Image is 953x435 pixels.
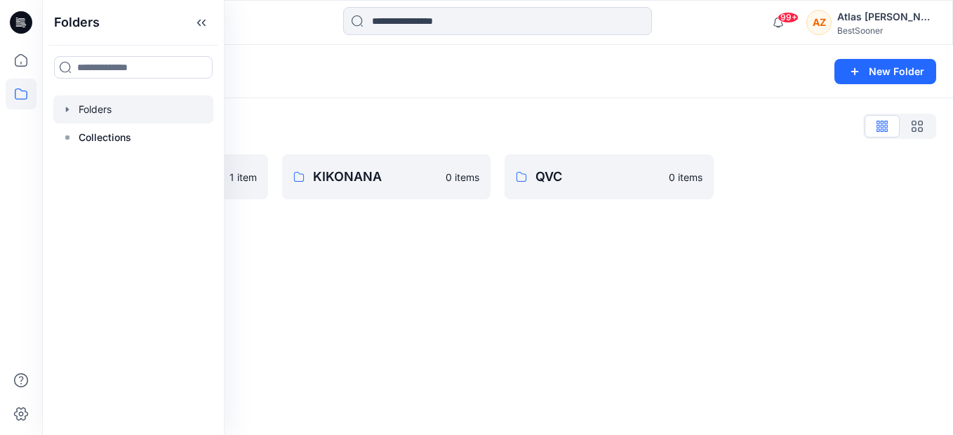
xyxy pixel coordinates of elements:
[229,170,257,185] p: 1 item
[505,154,714,199] a: QVC0 items
[282,154,491,199] a: KIKONANA0 items
[837,8,935,25] div: Atlas [PERSON_NAME]
[778,12,799,23] span: 99+
[837,25,935,36] div: BestSooner
[446,170,479,185] p: 0 items
[806,10,832,35] div: AZ
[535,167,660,187] p: QVC
[79,129,131,146] p: Collections
[313,167,438,187] p: KIKONANA
[834,59,936,84] button: New Folder
[669,170,702,185] p: 0 items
